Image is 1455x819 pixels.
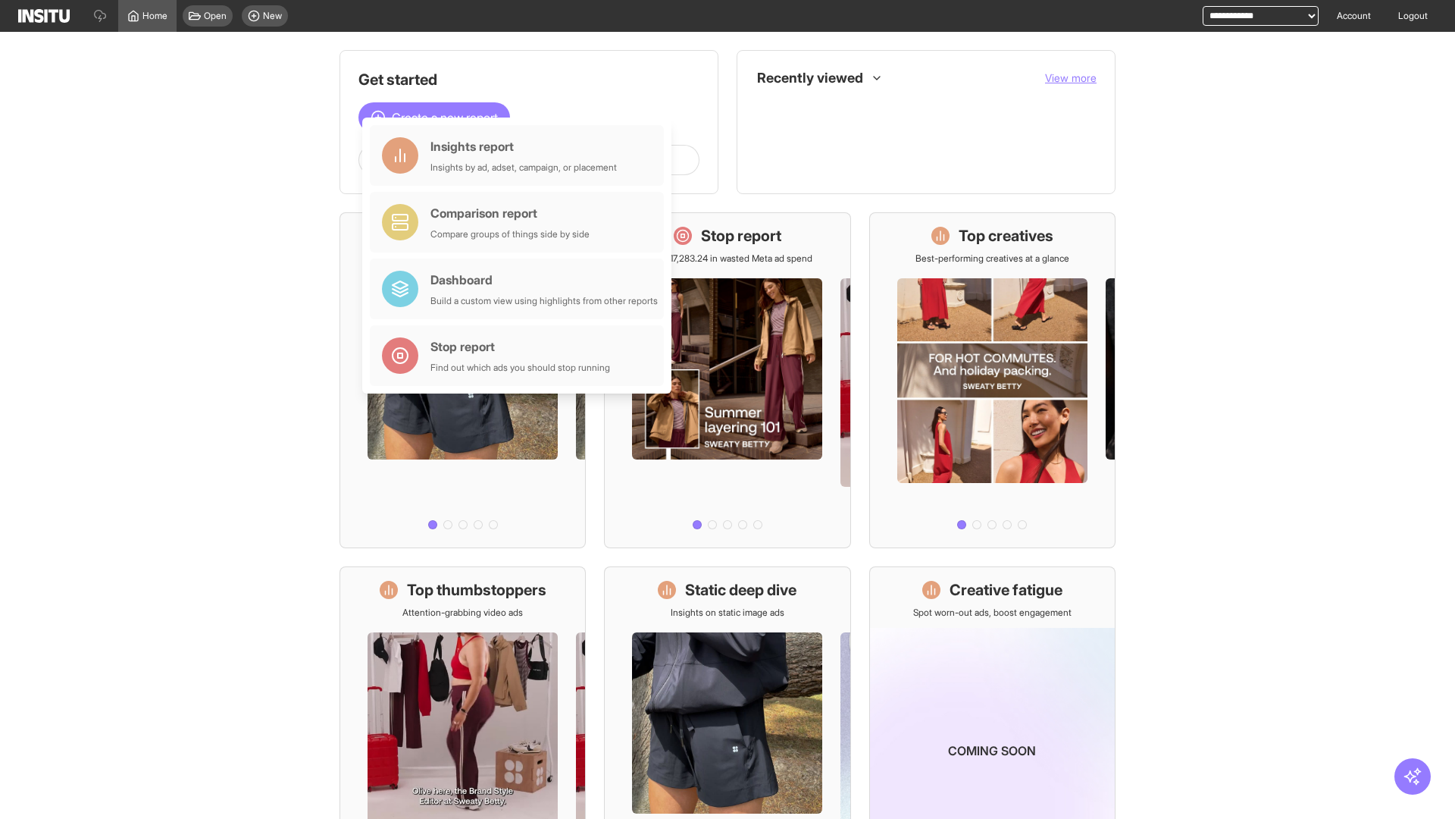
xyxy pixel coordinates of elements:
[402,607,523,619] p: Attention-grabbing video ads
[430,162,617,174] div: Insights by ad, adset, campaign, or placement
[358,69,699,90] h1: Get started
[339,212,586,548] a: What's live nowSee all active ads instantly
[392,108,498,127] span: Create a new report
[430,228,590,240] div: Compare groups of things side by side
[358,102,510,133] button: Create a new report
[1045,71,1097,86] button: View more
[869,212,1115,548] a: Top creativesBest-performing creatives at a glance
[18,9,70,23] img: Logo
[701,225,781,246] h1: Stop report
[142,10,167,22] span: Home
[915,253,1069,265] p: Best-performing creatives at a glance
[430,362,610,374] div: Find out which ads you should stop running
[604,212,850,548] a: Stop reportSave £17,283.24 in wasted Meta ad spend
[685,579,796,601] h1: Static deep dive
[430,204,590,222] div: Comparison report
[430,295,658,307] div: Build a custom view using highlights from other reports
[671,607,784,619] p: Insights on static image ads
[430,137,617,155] div: Insights report
[1045,71,1097,84] span: View more
[407,579,546,601] h1: Top thumbstoppers
[430,337,610,356] div: Stop report
[430,271,658,289] div: Dashboard
[263,10,282,22] span: New
[643,253,812,265] p: Save £17,283.24 in wasted Meta ad spend
[959,225,1053,246] h1: Top creatives
[204,10,227,22] span: Open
